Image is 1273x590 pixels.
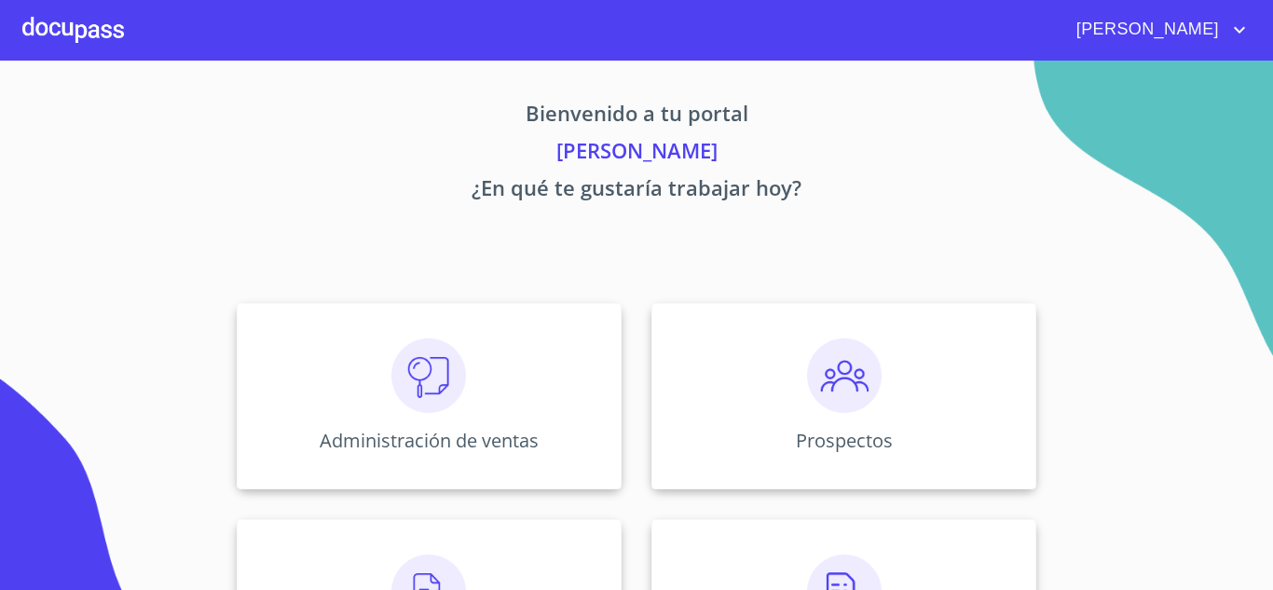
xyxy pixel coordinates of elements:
p: Bienvenido a tu portal [62,98,1211,135]
p: [PERSON_NAME] [62,135,1211,172]
p: Administración de ventas [320,428,539,453]
img: consulta.png [391,338,466,413]
p: ¿En qué te gustaría trabajar hoy? [62,172,1211,210]
p: Prospectos [796,428,893,453]
img: prospectos.png [807,338,882,413]
button: account of current user [1062,15,1251,45]
span: [PERSON_NAME] [1062,15,1228,45]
